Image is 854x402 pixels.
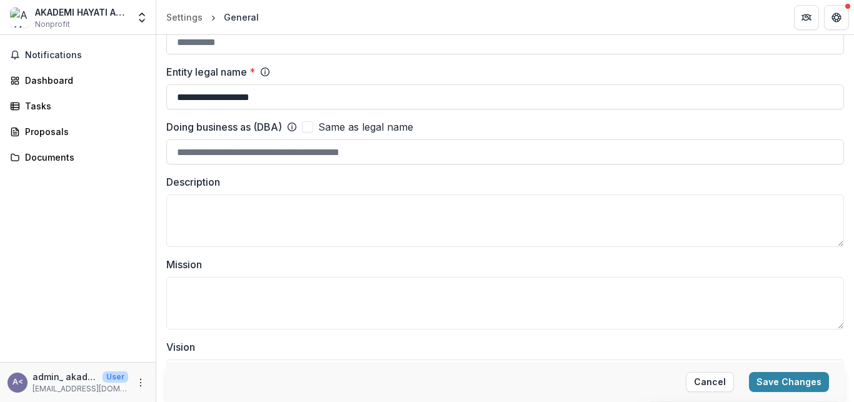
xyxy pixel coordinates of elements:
[166,11,203,24] div: Settings
[25,74,141,87] div: Dashboard
[35,19,70,30] span: Nonprofit
[5,121,151,142] a: Proposals
[33,383,128,394] p: [EMAIL_ADDRESS][DOMAIN_NAME]
[166,257,836,272] label: Mission
[686,372,734,392] button: Cancel
[224,11,259,24] div: General
[5,96,151,116] a: Tasks
[25,99,141,113] div: Tasks
[166,64,255,79] label: Entity legal name
[824,5,849,30] button: Get Help
[133,5,151,30] button: Open entity switcher
[166,339,836,354] label: Vision
[5,70,151,91] a: Dashboard
[25,50,146,61] span: Notifications
[5,45,151,65] button: Notifications
[10,8,30,28] img: AKADEMI HAYATI ALAM
[794,5,819,30] button: Partners
[133,375,148,390] button: More
[166,174,836,189] label: Description
[166,119,282,134] label: Doing business as (DBA)
[25,151,141,164] div: Documents
[25,125,141,138] div: Proposals
[103,371,128,383] p: User
[33,370,98,383] p: admin_ akademihayatialam <[EMAIL_ADDRESS][DOMAIN_NAME]>
[5,147,151,168] a: Documents
[35,6,128,19] div: AKADEMI HAYATI ALAM
[13,378,23,386] div: admin_ akademihayatialam <akademihayatialamadmn@gmail.com>
[161,8,208,26] a: Settings
[318,119,413,134] span: Same as legal name
[161,8,264,26] nav: breadcrumb
[749,372,829,392] button: Save Changes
